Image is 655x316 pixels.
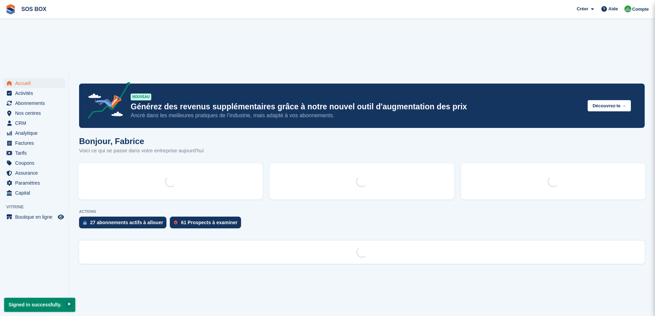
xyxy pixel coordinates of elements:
p: Ancré dans les meilleures pratiques de l’industrie, mais adapté à vos abonnements. [131,112,582,119]
span: Compte [632,6,649,13]
span: Vitrine [6,204,68,210]
span: Accueil [15,78,56,88]
span: Créer [577,6,588,12]
p: Voici ce qui se passe dans votre entreprise aujourd'hui [79,147,204,155]
h1: Bonjour, Fabrice [79,137,204,146]
a: SOS BOX [19,3,49,15]
img: stora-icon-8386f47178a22dfd0bd8f6a31ec36ba5ce8667c1dd55bd0f319d3a0aa187defe.svg [6,4,16,14]
button: Découvrez-le → [588,100,631,111]
span: Activités [15,88,56,98]
a: menu [3,138,65,148]
a: menu [3,88,65,98]
a: menu [3,98,65,108]
span: Boutique en ligne [15,212,56,222]
img: price-adjustments-announcement-icon-8257ccfd72463d97f412b2fc003d46551f7dbcb40ab6d574587a9cd5c0d94... [82,82,130,121]
p: ACTIONS [79,209,645,214]
span: Factures [15,138,56,148]
div: 61 Prospects à examiner [181,220,237,225]
span: Tarifs [15,148,56,158]
a: menu [3,128,65,138]
span: Nos centres [15,108,56,118]
a: menu [3,188,65,198]
p: Signed in successfully. [4,298,75,312]
div: NOUVEAU [131,94,151,100]
span: Capital [15,188,56,198]
a: menu [3,212,65,222]
a: menu [3,178,65,188]
a: 27 abonnements actifs à allouer [79,217,170,232]
a: Boutique d'aperçu [57,213,65,221]
img: prospect-51fa495bee0391a8d652442698ab0144808aea92771e9ea1ae160a38d050c398.svg [174,220,177,225]
a: menu [3,78,65,88]
span: Assurance [15,168,56,178]
a: menu [3,118,65,128]
a: menu [3,168,65,178]
span: Abonnements [15,98,56,108]
p: Générez des revenus supplémentaires grâce à notre nouvel outil d'augmentation des prix [131,102,582,112]
span: Aide [608,6,618,12]
a: menu [3,158,65,168]
a: menu [3,108,65,118]
img: active_subscription_to_allocate_icon-d502201f5373d7db506a760aba3b589e785aa758c864c3986d89f69b8ff3... [83,220,87,225]
img: Fabrice [624,6,631,12]
div: 27 abonnements actifs à allouer [90,220,163,225]
a: menu [3,148,65,158]
span: Coupons [15,158,56,168]
span: Paramètres [15,178,56,188]
a: 61 Prospects à examiner [170,217,244,232]
span: CRM [15,118,56,128]
span: Analytique [15,128,56,138]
